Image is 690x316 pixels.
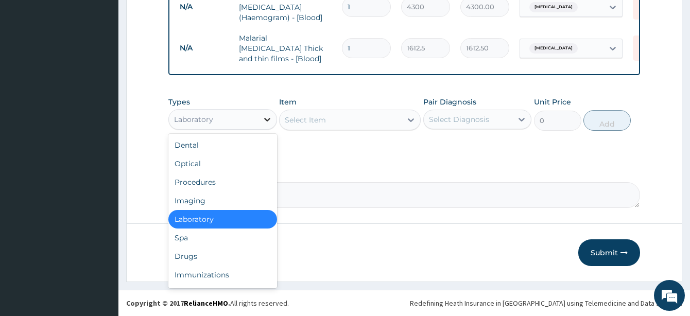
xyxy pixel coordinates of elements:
a: RelianceHMO [184,299,228,308]
div: Laboratory [174,114,213,125]
td: Malarial [MEDICAL_DATA] Thick and thin films - [Blood] [234,28,337,69]
div: Imaging [168,191,277,210]
div: Select Diagnosis [429,114,489,125]
div: Drugs [168,247,277,266]
div: Dental [168,136,277,154]
strong: Copyright © 2017 . [126,299,230,308]
span: We're online! [60,93,142,197]
div: Immunizations [168,266,277,284]
img: d_794563401_company_1708531726252_794563401 [19,51,42,77]
label: Pair Diagnosis [423,97,476,107]
span: [MEDICAL_DATA] [529,2,578,12]
label: Unit Price [534,97,571,107]
td: N/A [175,39,234,58]
label: Item [279,97,297,107]
div: Chat with us now [54,58,173,71]
div: Minimize live chat window [169,5,194,30]
div: Procedures [168,173,277,191]
textarea: Type your message and hit 'Enter' [5,208,196,244]
div: Redefining Heath Insurance in [GEOGRAPHIC_DATA] using Telemedicine and Data Science! [410,298,682,308]
div: Laboratory [168,210,277,229]
span: [MEDICAL_DATA] [529,43,578,54]
label: Types [168,98,190,107]
div: Others [168,284,277,303]
label: Comment [168,168,640,177]
div: Select Item [285,115,326,125]
button: Submit [578,239,640,266]
footer: All rights reserved. [118,290,690,316]
div: Spa [168,229,277,247]
button: Add [583,110,631,131]
div: Optical [168,154,277,173]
